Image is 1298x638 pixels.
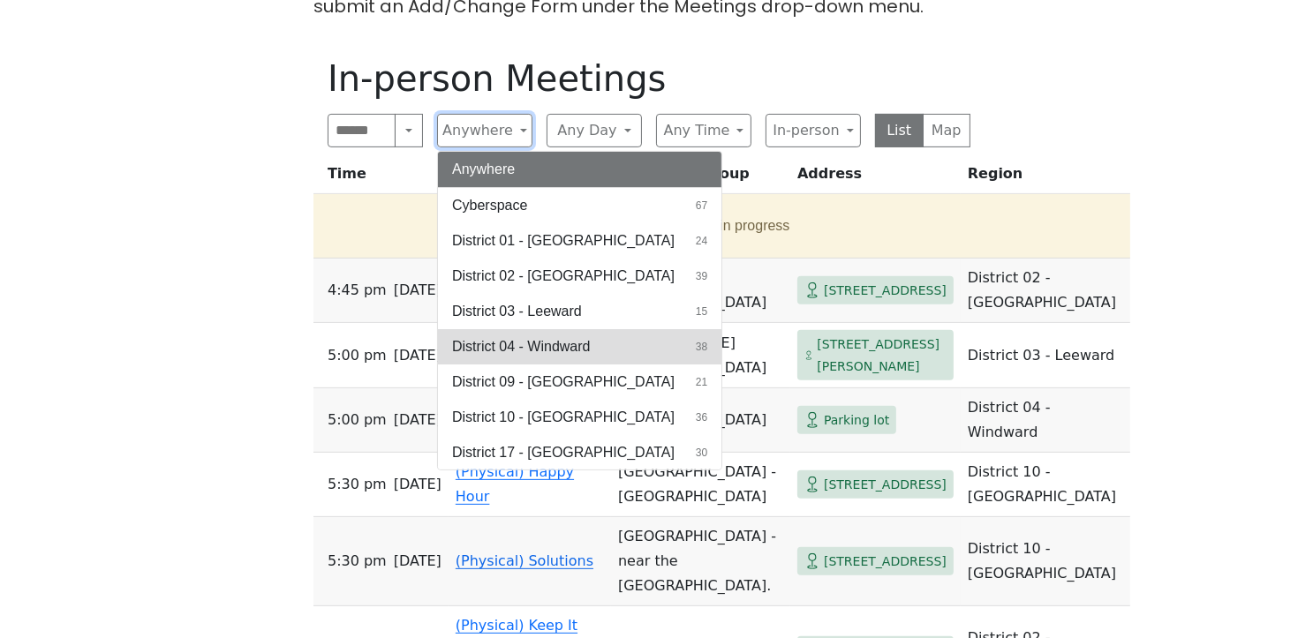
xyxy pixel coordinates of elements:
span: District 03 - Leeward [452,301,582,322]
span: 67 results [696,198,707,214]
button: Map [923,114,971,147]
button: District 10 - [GEOGRAPHIC_DATA]36 results [438,400,721,435]
span: 21 results [696,374,707,390]
td: [GEOGRAPHIC_DATA] - [GEOGRAPHIC_DATA] [611,453,790,517]
span: 30 results [696,445,707,461]
span: 5:30 PM [328,549,387,574]
button: Anywhere [437,114,532,147]
td: [GEOGRAPHIC_DATA] - near the [GEOGRAPHIC_DATA]. [611,517,790,606]
span: [DATE] [394,343,441,368]
td: District 10 - [GEOGRAPHIC_DATA] [961,453,1130,517]
span: [DATE] [394,278,441,303]
button: Any Time [656,114,751,147]
td: District 04 - Windward [961,388,1130,453]
td: District 03 - Leeward [961,323,1130,388]
span: 4:45 PM [328,278,387,303]
span: [STREET_ADDRESS] [824,474,947,496]
span: District 02 - [GEOGRAPHIC_DATA] [452,266,675,287]
td: District 10 - [GEOGRAPHIC_DATA] [961,517,1130,606]
th: Time [313,161,449,194]
span: District 04 - Windward [452,336,590,357]
h1: In-person Meetings [328,57,970,100]
span: [DATE] [394,549,441,574]
span: District 10 - [GEOGRAPHIC_DATA] [452,407,675,428]
button: District 17 - [GEOGRAPHIC_DATA]30 results [438,435,721,470]
button: Any Day [547,114,642,147]
span: 36 results [696,409,707,425]
span: 5:30 PM [328,472,387,497]
span: District 09 - [GEOGRAPHIC_DATA] [452,372,675,393]
button: District 02 - [GEOGRAPHIC_DATA]39 results [438,259,721,294]
th: Address [790,161,961,194]
span: 39 results [696,268,707,284]
span: [DATE] [394,472,441,497]
button: List [875,114,924,147]
button: District 01 - [GEOGRAPHIC_DATA]24 results [438,223,721,259]
span: 38 results [696,339,707,355]
span: 5:00 PM [328,343,387,368]
button: In-person [766,114,861,147]
input: Search [328,114,396,147]
span: District 01 - [GEOGRAPHIC_DATA] [452,230,675,251]
span: [STREET_ADDRESS] [824,551,947,573]
div: Anywhere [437,151,722,470]
span: Cyberspace [452,195,527,216]
th: Region [961,161,1130,194]
button: District 04 - Windward38 results [438,329,721,364]
button: Anywhere [438,152,721,187]
span: Parking lot [824,409,889,432]
span: District 17 - [GEOGRAPHIC_DATA] [452,442,675,463]
button: Search [395,114,423,147]
td: District 02 - [GEOGRAPHIC_DATA] [961,259,1130,323]
span: 15 results [696,304,707,319]
button: 4 meetings in progress [321,201,1116,251]
span: 24 results [696,233,707,249]
button: District 03 - Leeward15 results [438,294,721,329]
span: [STREET_ADDRESS][PERSON_NAME] [817,334,947,377]
button: District 09 - [GEOGRAPHIC_DATA]21 results [438,364,721,400]
span: [DATE] [394,408,441,432]
span: [STREET_ADDRESS] [824,280,947,302]
span: 5:00 PM [328,408,387,432]
a: (Physical) Solutions [456,552,593,569]
button: Cyberspace67 results [438,188,721,223]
